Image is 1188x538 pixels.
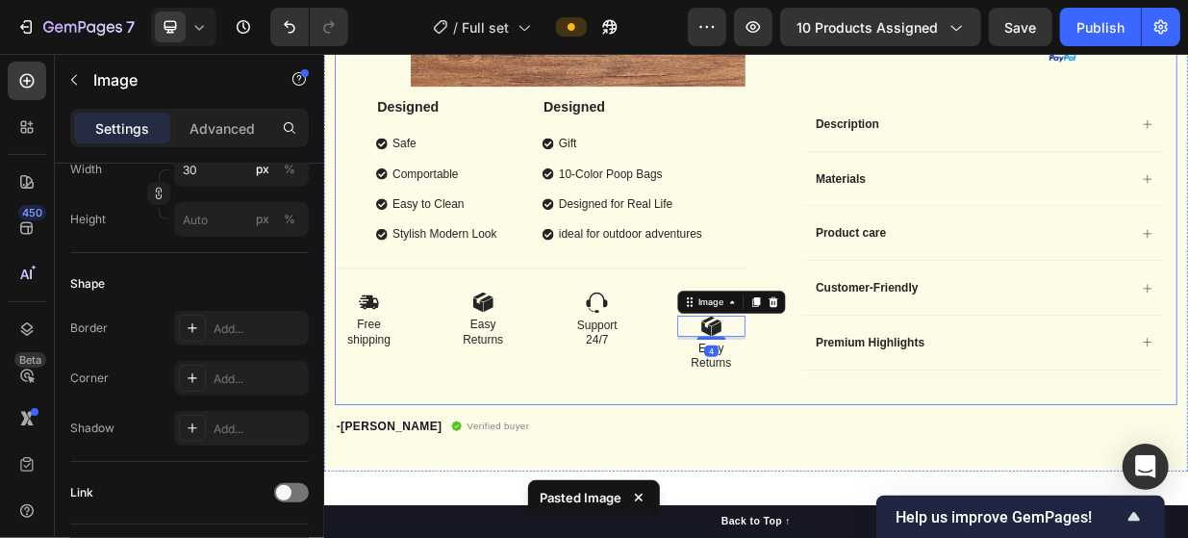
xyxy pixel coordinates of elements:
[896,508,1123,526] span: Help us improve GemPages!
[16,487,158,510] p: -[PERSON_NAME]
[251,158,274,181] button: %
[70,161,102,178] label: Width
[278,208,301,231] button: px
[657,85,742,105] p: Description
[284,161,295,178] div: %
[70,211,106,228] label: Height
[284,211,295,228] div: %
[256,161,269,178] div: px
[126,15,135,38] p: 7
[70,370,109,387] div: Corner
[8,8,143,46] button: 7
[324,54,1188,538] iframe: Design area
[454,17,459,38] span: /
[70,320,108,337] div: Border
[174,202,309,237] input: px%
[321,353,409,394] p: Support 24/7
[657,303,794,323] p: Customer-Friendly
[251,208,274,231] button: %
[1123,444,1169,490] div: Open Intercom Messenger
[93,68,257,91] p: Image
[18,205,46,220] div: 450
[350,319,379,347] img: gempages_585632671472812861-edea4177-3827-4882-ae4e-4c59f16828b9.svg
[14,352,46,368] div: Beta
[463,17,510,38] span: Full set
[780,8,981,46] button: 10 products assigned
[989,8,1052,46] button: Save
[190,118,255,139] p: Advanced
[496,323,538,341] div: Image
[657,158,723,178] p: Materials
[270,8,348,46] div: Undo/Redo
[657,376,802,397] p: Premium Highlights
[540,488,621,507] p: Pasted Image
[70,420,114,437] div: Shadow
[474,384,562,424] p: Easy Returns
[1060,8,1141,46] button: Publish
[214,371,304,388] div: Add...
[1005,19,1037,36] span: Save
[503,350,532,378] img: gempages_585632671472812861-1b635f8f-d7ac-4e06-8dd9-f5ad9233a06d.svg
[796,17,938,38] span: 10 products assigned
[657,230,751,250] p: Product care
[214,421,304,438] div: Add...
[191,488,275,507] p: Verified buyer
[95,118,149,139] p: Settings
[214,320,304,338] div: Add...
[278,158,301,181] button: px
[896,505,1146,528] button: Show survey - Help us improve GemPages!
[70,275,105,293] div: Shape
[174,152,309,187] input: px%
[70,484,93,501] div: Link
[1076,17,1125,38] div: Publish
[508,390,527,405] div: 4
[256,211,269,228] div: px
